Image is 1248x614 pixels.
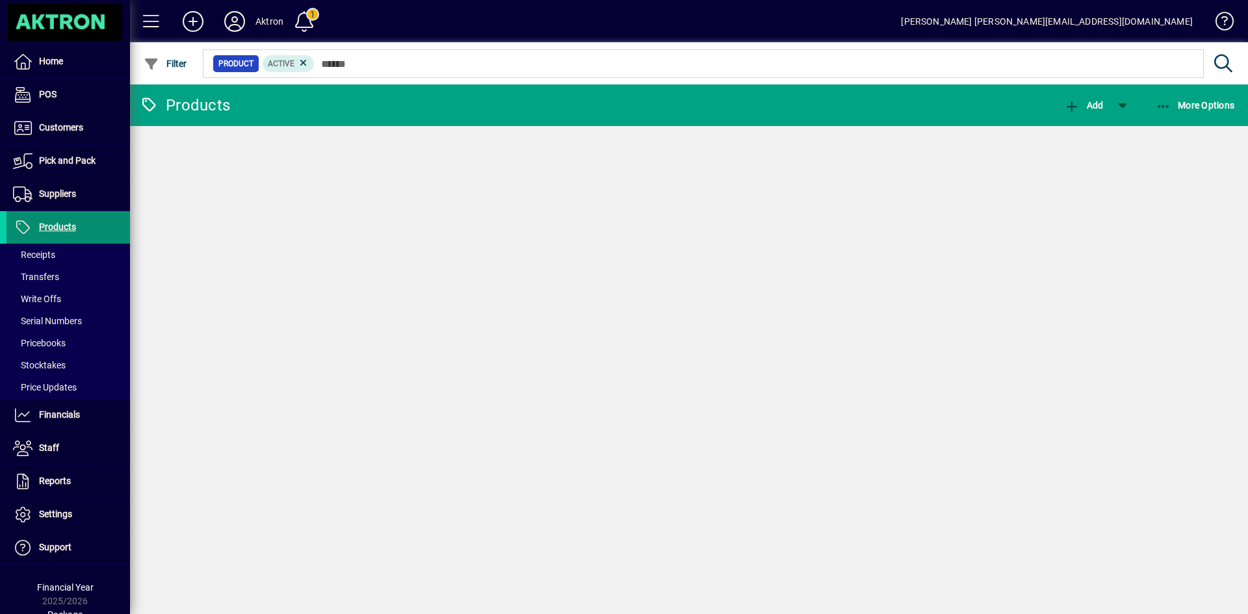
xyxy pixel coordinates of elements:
[39,442,59,453] span: Staff
[1206,3,1232,45] a: Knowledge Base
[901,11,1193,32] div: [PERSON_NAME] [PERSON_NAME][EMAIL_ADDRESS][DOMAIN_NAME]
[6,45,130,78] a: Home
[214,10,255,33] button: Profile
[13,272,59,282] span: Transfers
[255,11,283,32] div: Aktron
[172,10,214,33] button: Add
[6,178,130,211] a: Suppliers
[6,531,130,564] a: Support
[6,145,130,177] a: Pick and Pack
[6,332,130,354] a: Pricebooks
[263,55,315,72] mat-chip: Activation Status: Active
[140,52,190,75] button: Filter
[140,95,230,116] div: Products
[1061,94,1106,117] button: Add
[39,509,72,519] span: Settings
[1152,94,1238,117] button: More Options
[39,476,71,486] span: Reports
[6,79,130,111] a: POS
[13,294,61,304] span: Write Offs
[1156,100,1235,110] span: More Options
[39,155,96,166] span: Pick and Pack
[37,582,94,593] span: Financial Year
[1064,100,1103,110] span: Add
[6,266,130,288] a: Transfers
[13,249,55,260] span: Receipts
[6,465,130,498] a: Reports
[218,57,253,70] span: Product
[39,188,76,199] span: Suppliers
[6,310,130,332] a: Serial Numbers
[13,382,77,392] span: Price Updates
[6,288,130,310] a: Write Offs
[6,432,130,465] a: Staff
[6,399,130,431] a: Financials
[13,360,66,370] span: Stocktakes
[39,56,63,66] span: Home
[6,112,130,144] a: Customers
[39,542,71,552] span: Support
[6,354,130,376] a: Stocktakes
[268,59,294,68] span: Active
[6,376,130,398] a: Price Updates
[6,244,130,266] a: Receipts
[13,338,66,348] span: Pricebooks
[39,89,57,99] span: POS
[39,222,76,232] span: Products
[39,122,83,133] span: Customers
[144,58,187,69] span: Filter
[39,409,80,420] span: Financials
[6,498,130,531] a: Settings
[13,316,82,326] span: Serial Numbers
